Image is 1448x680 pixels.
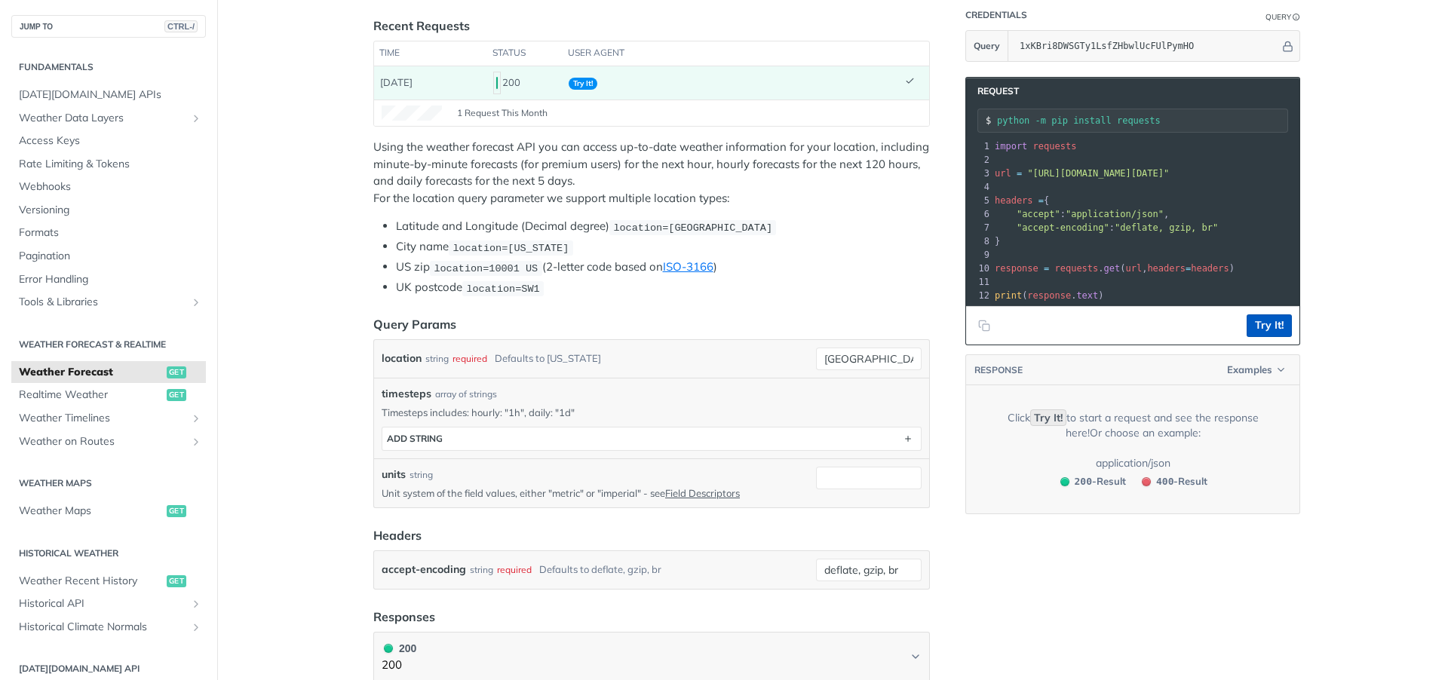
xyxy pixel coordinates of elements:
a: Realtime Weatherget [11,384,206,406]
button: 400400-Result [1134,474,1213,489]
span: headers [1147,263,1186,274]
li: City name [396,238,930,256]
div: required [497,559,532,580]
span: text [1076,290,1098,301]
button: RESPONSE [974,363,1023,378]
div: array of strings [435,387,497,401]
i: Information [1293,14,1300,21]
span: Weather on Routes [19,434,186,449]
a: ISO-3166 [663,259,713,274]
span: get [167,389,186,401]
span: requests [1055,263,1099,274]
span: "accept" [1017,209,1060,219]
span: { [995,195,1049,206]
button: Query [966,31,1008,61]
button: Copy to clipboard [974,314,995,337]
span: print [995,290,1022,301]
button: ADD string [382,427,921,450]
button: 200200-Result [1053,474,1131,489]
a: Error Handling [11,268,206,291]
h2: Fundamentals [11,60,206,74]
div: Query [1265,11,1291,23]
span: = [1044,263,1049,274]
span: Try It! [569,78,597,90]
span: "application/json" [1066,209,1164,219]
a: Historical APIShow subpages for Historical API [11,593,206,615]
span: Versioning [19,203,202,218]
span: get [1104,263,1121,274]
div: 12 [966,289,992,302]
h2: Weather Maps [11,476,206,490]
div: Credentials [965,9,1027,21]
span: Realtime Weather [19,387,163,403]
div: required [452,348,487,369]
button: Show subpages for Weather Data Layers [190,112,202,124]
span: location=SW1 [466,283,539,294]
div: Headers [373,526,422,544]
p: Using the weather forecast API you can access up-to-date weather information for your location, i... [373,139,930,207]
a: Weather TimelinesShow subpages for Weather Timelines [11,407,206,430]
span: Access Keys [19,133,202,149]
div: 200 [493,70,557,96]
span: 200 [384,644,393,653]
code: Try It! [1030,409,1066,426]
span: "deflate, gzip, br" [1115,222,1218,233]
span: Request [970,85,1019,97]
th: status [487,41,563,66]
a: Rate Limiting & Tokens [11,153,206,176]
a: Field Descriptors [665,487,740,499]
button: JUMP TOCTRL-/ [11,15,206,38]
div: Recent Requests [373,17,470,35]
button: Show subpages for Weather Timelines [190,412,202,424]
span: Weather Data Layers [19,111,186,126]
a: Formats [11,222,206,244]
span: Error Handling [19,272,202,287]
span: ( . ) [995,290,1104,301]
span: - Result [1075,474,1126,489]
span: location=[GEOGRAPHIC_DATA] [613,222,772,233]
div: 2 [966,153,992,167]
div: Click to start a request and see the response here! Or choose an example: [990,410,1275,440]
p: Unit system of the field values, either "metric" or "imperial" - see [382,486,810,500]
span: - Result [1156,474,1207,489]
span: } [995,236,1000,247]
span: = [1017,168,1022,179]
div: Query Params [373,315,456,333]
h2: Historical Weather [11,547,206,560]
span: response [995,263,1038,274]
div: 1 [966,139,992,153]
div: 3 [966,167,992,180]
span: Examples [1227,363,1272,378]
span: : [995,222,1218,233]
span: CTRL-/ [164,20,198,32]
span: . ( , ) [995,263,1235,274]
span: [DATE] [380,76,413,88]
span: location=[US_STATE] [452,242,569,253]
a: Tools & LibrariesShow subpages for Tools & Libraries [11,291,206,314]
h2: [DATE][DOMAIN_NAME] API [11,662,206,675]
canvas: Line Graph [382,106,442,121]
span: 1 Request This Month [457,106,548,120]
p: Timesteps includes: hourly: "1h", daily: "1d" [382,406,922,419]
div: 200 [382,640,416,657]
span: 400 [1156,476,1173,487]
label: location [382,348,422,369]
span: 200 [496,77,498,89]
span: : , [995,209,1169,219]
span: = [1186,263,1191,274]
div: application/json [1096,455,1170,470]
div: 6 [966,207,992,221]
span: headers [1191,263,1229,274]
span: Pagination [19,249,202,264]
span: "[URL][DOMAIN_NAME][DATE]" [1027,168,1169,179]
label: accept-encoding [382,559,466,580]
span: url [995,168,1011,179]
button: Show subpages for Tools & Libraries [190,296,202,308]
div: 7 [966,221,992,234]
span: Query [974,39,1000,53]
span: timesteps [382,386,431,402]
li: UK postcode [396,279,930,296]
a: [DATE][DOMAIN_NAME] APIs [11,84,206,106]
button: Examples [1222,363,1292,378]
div: 5 [966,194,992,207]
